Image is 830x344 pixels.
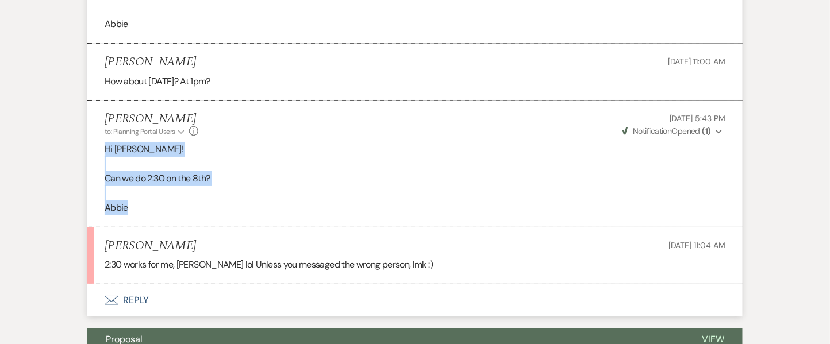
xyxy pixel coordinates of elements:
strong: ( 1 ) [702,126,711,136]
h5: [PERSON_NAME] [105,55,196,69]
span: [DATE] 11:00 AM [668,56,725,67]
p: Hi [PERSON_NAME]! [105,142,725,157]
span: to: Planning Portal Users [105,127,175,136]
p: Abbie [105,17,725,32]
p: How about [DATE]? At 1pm? [105,74,725,89]
h5: [PERSON_NAME] [105,112,198,126]
h5: [PERSON_NAME] [105,239,196,253]
p: Abbie [105,200,725,215]
span: Opened [622,126,711,136]
p: Can we do 2:30 on the 8th? [105,171,725,186]
button: NotificationOpened (1) [621,125,725,137]
span: [DATE] 11:04 AM [668,240,725,250]
span: Notification [633,126,671,136]
button: to: Planning Portal Users [105,126,186,137]
p: 2:30 works for me, [PERSON_NAME] lol Unless you messaged the wrong person, lmk :) [105,257,725,272]
span: [DATE] 5:43 PM [670,113,725,123]
button: Reply [87,284,743,316]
